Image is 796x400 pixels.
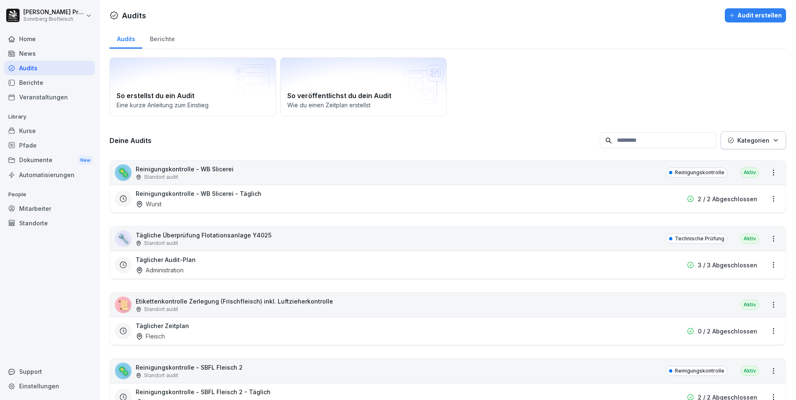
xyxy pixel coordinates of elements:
div: Aktiv [741,300,759,310]
p: 3 / 3 Abgeschlossen [698,261,757,269]
p: Reinigungskontrolle [675,367,724,375]
a: Automatisierungen [4,168,95,182]
p: Library [4,110,95,123]
a: Home [4,32,95,46]
a: Pfade [4,138,95,153]
p: Standort audit [144,173,178,181]
p: Standort audit [144,306,178,313]
a: Standorte [4,216,95,230]
div: Administration [136,266,184,274]
p: Wie du einen Zeitplan erstellst [287,101,440,109]
h2: So erstellst du ein Audit [117,91,269,101]
p: 2 / 2 Abgeschlossen [698,195,757,203]
button: Audit erstellen [725,8,786,22]
a: Veranstaltungen [4,90,95,104]
div: 📜 [115,296,132,313]
p: Reinigungskontrolle - WB Slicerei [136,165,234,173]
div: Support [4,364,95,379]
p: Standort audit [144,372,178,379]
div: New [78,156,92,165]
div: 🔧 [115,230,132,247]
p: 0 / 2 Abgeschlossen [698,327,757,336]
div: Aktiv [741,168,759,178]
p: Kategorien [737,136,769,145]
h3: Reinigungskontrolle - WB Slicerei - Täglich [136,189,261,198]
div: Dokumente [4,153,95,168]
a: Audits [4,61,95,75]
a: Mitarbeiter [4,201,95,216]
div: Aktiv [741,366,759,376]
div: Aktiv [741,234,759,244]
div: 🦠 [115,363,132,379]
a: Berichte [4,75,95,90]
a: Kurse [4,123,95,138]
h3: Täglicher Audit-Plan [136,255,196,264]
p: Reinigungskontrolle - SBFL Fleisch 2 [136,363,243,372]
div: Wurst [136,200,162,208]
a: Berichte [142,27,182,49]
button: Kategorien [721,131,786,149]
p: Technische Prüfung [675,235,724,242]
a: Einstellungen [4,379,95,393]
p: Reinigungskontrolle [675,169,724,176]
h3: Deine Audits [109,136,596,145]
p: [PERSON_NAME] Preßlauer [23,9,84,16]
p: People [4,188,95,201]
h3: Täglicher Zeitplan [136,321,189,330]
div: Fleisch [136,332,165,341]
p: Tägliche Überprüfung Flotationsanlage Y4025 [136,231,271,240]
h3: Reinigungskontrolle - SBFL Fleisch 2 - Täglich [136,388,271,396]
h1: Audits [122,10,146,21]
div: 🦠 [115,164,132,181]
a: News [4,46,95,61]
a: Audits [109,27,142,49]
p: Sonnberg Biofleisch [23,16,84,22]
h2: So veröffentlichst du dein Audit [287,91,440,101]
a: So veröffentlichst du dein AuditWie du einen Zeitplan erstellst [280,57,447,116]
a: DokumenteNew [4,153,95,168]
p: Etikettenkontrolle Zerlegung (Frischfleisch) inkl. Luftzieherkontrolle [136,297,333,306]
p: Standort audit [144,240,178,247]
p: Eine kurze Anleitung zum Einstieg [117,101,269,109]
div: Audit erstellen [729,11,782,20]
a: So erstellst du ein AuditEine kurze Anleitung zum Einstieg [109,57,276,116]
